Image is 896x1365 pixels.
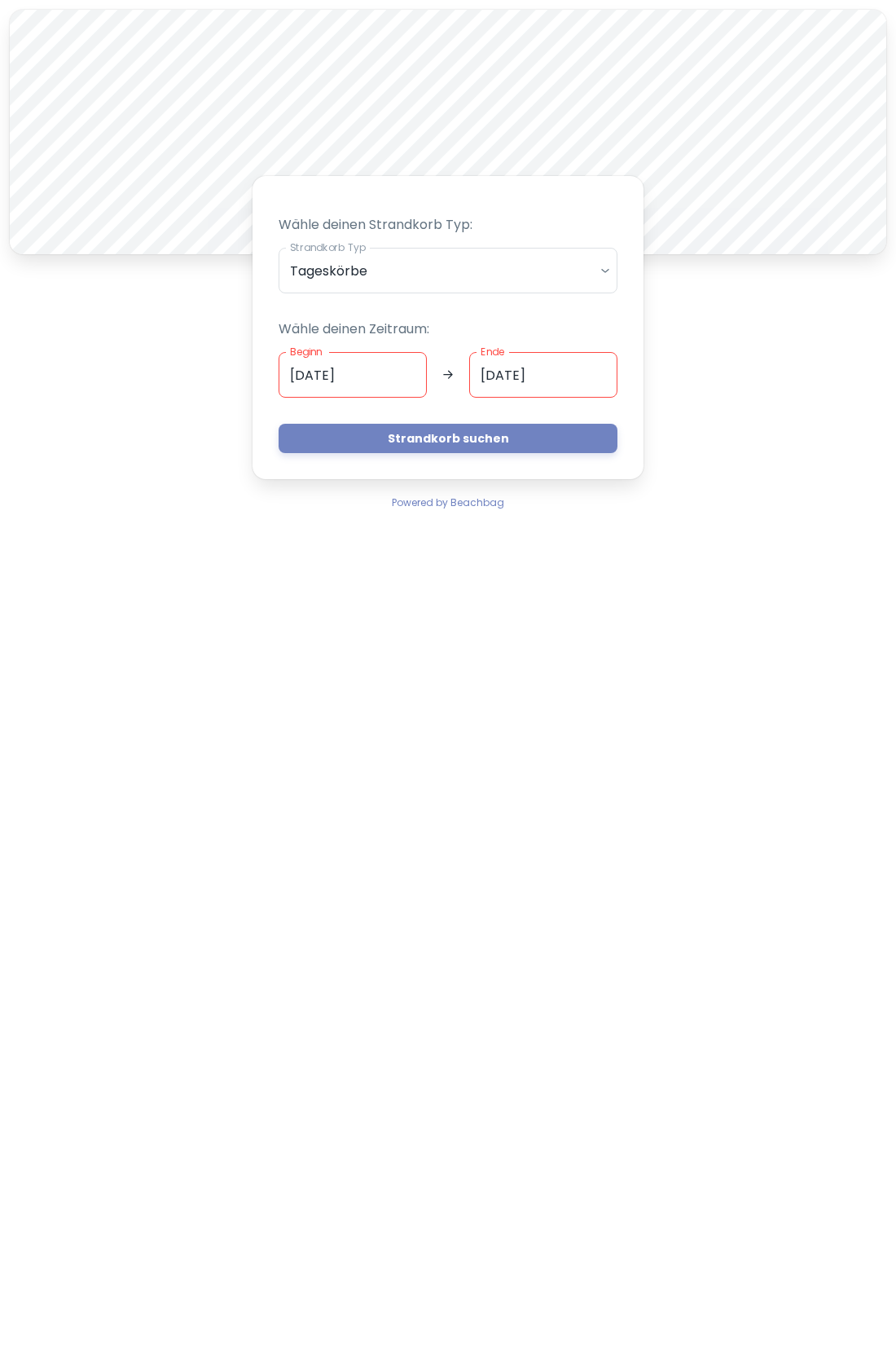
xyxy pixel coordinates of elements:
a: Powered by Beachbag [392,492,504,512]
div: Tageskörbe [279,248,617,293]
label: Ende [481,345,504,359]
label: Beginn [290,345,323,359]
input: dd.mm.yyyy [279,352,427,398]
input: dd.mm.yyyy [469,352,617,398]
p: Wähle deinen Zeitraum: [279,319,617,339]
button: Strandkorb suchen [279,424,617,453]
p: Wähle deinen Strandkorb Typ: [279,215,617,235]
span: Powered by Beachbag [392,495,504,509]
label: Strandkorb Typ [290,240,366,254]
